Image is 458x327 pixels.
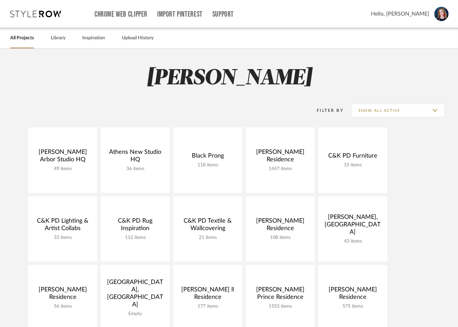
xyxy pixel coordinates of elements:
a: Upload History [122,34,153,43]
div: 33 items [34,235,92,241]
div: 36 items [106,166,164,172]
div: 15 items [324,162,382,168]
div: 43 items [324,239,382,244]
div: C&K PD Furniture [324,152,382,162]
div: Filter By [308,107,343,114]
div: 56 items [34,304,92,309]
div: [GEOGRAPHIC_DATA], [GEOGRAPHIC_DATA] [106,279,164,311]
div: Empty [106,311,164,317]
div: [PERSON_NAME], [GEOGRAPHIC_DATA] [324,213,382,239]
div: 177 items [179,304,237,309]
a: Inspiration [82,34,105,43]
div: 108 items [251,235,309,241]
div: Athens New Studio HQ [106,148,164,166]
a: Chrome Web Clipper [95,12,147,17]
a: All Projects [10,34,34,43]
div: 49 items [34,166,92,172]
div: 1553 items [251,304,309,309]
div: 575 items [324,304,382,309]
div: [PERSON_NAME] Residence [251,148,309,166]
div: [PERSON_NAME] ll Residence [179,286,237,304]
div: [PERSON_NAME] Residence [324,286,382,304]
div: 118 items [179,162,237,168]
img: avatar [434,7,449,21]
a: Support [212,12,234,17]
div: C&K PD Lighting & Artist Collabs [34,217,92,235]
div: [PERSON_NAME] Prince Residence [251,286,309,304]
span: Hello, [PERSON_NAME] [371,10,429,18]
div: 1447 items [251,166,309,172]
div: 21 items [179,235,237,241]
div: 112 items [106,235,164,241]
a: Library [51,34,65,43]
div: [PERSON_NAME] Residence [34,286,92,304]
a: Import Pinterest [157,12,203,17]
div: C&K PD Rug Inspiration [106,217,164,235]
div: [PERSON_NAME] Residence [251,217,309,235]
div: Black Prong [179,152,237,162]
div: C&K PD Textile & Wallcovering [179,217,237,235]
div: [PERSON_NAME] Arbor Studio HQ [34,148,92,166]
